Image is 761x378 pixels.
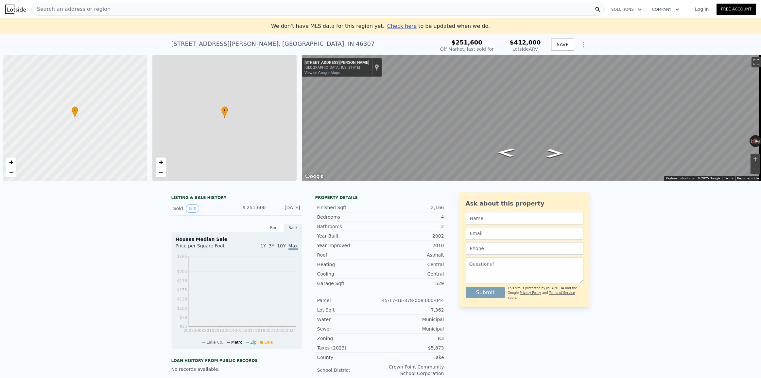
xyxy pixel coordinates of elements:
[724,176,733,180] a: Terms (opens in new tab)
[440,46,494,52] div: Off Market, last sold for
[207,340,223,345] span: Lake Co.
[72,106,78,118] div: •
[177,306,187,311] tspan: $103
[159,168,163,176] span: −
[510,46,541,52] div: Lotside ARV
[204,328,214,333] tspan: 2010
[159,158,163,166] span: +
[260,243,266,248] span: 1Y
[666,176,694,181] button: Keyboard shortcuts
[266,224,284,232] div: Rent
[381,271,444,277] div: Central
[231,340,242,345] span: Metro
[156,167,166,177] a: Zoom out
[5,5,26,14] img: Lotside
[317,252,381,258] div: Roof
[387,23,417,29] span: Check here
[687,6,717,12] a: Log In
[265,340,273,345] span: Sale
[466,227,583,240] input: Email
[466,212,583,225] input: Name
[304,65,369,70] div: [GEOGRAPHIC_DATA], [US_STATE]
[317,204,381,211] div: Finished Sqft
[750,135,753,147] button: Rotate counterclockwise
[317,242,381,249] div: Year Improved
[381,261,444,268] div: Central
[171,39,375,48] div: [STREET_ADDRESS][PERSON_NAME] , [GEOGRAPHIC_DATA] , IN 46307
[466,199,583,208] div: Ask about this property
[265,328,275,333] tspan: 2021
[271,204,300,213] div: [DATE]
[6,157,16,167] a: Zoom in
[269,243,274,248] span: 3Y
[194,328,204,333] tspan: 2008
[271,22,490,30] div: We don't have MLS data for this region yet.
[540,147,570,160] path: Go South, Spencer Pl
[317,214,381,220] div: Bedrooms
[277,243,285,248] span: 10Y
[177,279,187,283] tspan: $178
[381,307,444,313] div: 7,362
[176,236,298,243] div: Houses Median Sale
[647,4,684,15] button: Company
[284,224,302,232] div: Sale
[183,328,194,333] tspan: 2007
[387,22,490,30] div: to be updated when we do.
[245,328,255,333] tspan: 2017
[381,326,444,332] div: Municipal
[451,39,482,46] span: $251,600
[286,328,296,333] tspan: 2024
[317,326,381,332] div: Sewer
[303,172,325,181] img: Google
[6,167,16,177] a: Zoom out
[235,328,245,333] tspan: 2015
[717,4,756,15] a: Free Account
[303,172,325,181] a: Open this area in Google Maps (opens a new window)
[490,146,522,159] path: Go North, Spencer Pl
[304,71,340,75] a: View on Google Maps
[156,157,166,167] a: Zoom in
[317,367,381,373] div: School District
[466,287,505,298] button: Submit
[177,288,187,292] tspan: $153
[32,5,111,13] span: Search an address or region
[171,195,302,202] div: LISTING & SALE HISTORY
[171,366,302,372] div: No records available.
[317,261,381,268] div: Heating
[751,154,760,164] button: Zoom in
[520,291,541,295] a: Privacy Policy
[317,307,381,313] div: Lot Sqft
[72,107,78,113] span: •
[171,358,302,363] div: Loan history from public records
[381,233,444,239] div: 2002
[250,340,256,345] span: Zip
[381,345,444,351] div: $5,873
[288,243,298,250] span: Max
[317,345,381,351] div: Taxes (2023)
[176,243,237,253] div: Price per Square Foot
[315,195,446,200] div: Property details
[551,39,574,50] button: SAVE
[317,335,381,342] div: Zoning
[317,223,381,230] div: Bathrooms
[180,315,187,320] tspan: $78
[549,291,575,295] a: Terms of Service
[606,4,647,15] button: Solutions
[9,168,13,176] span: −
[381,242,444,249] div: 2010
[317,233,381,239] div: Year Built
[381,214,444,220] div: 4
[317,280,381,287] div: Garage Sqft
[381,223,444,230] div: 2
[255,328,265,333] tspan: 2019
[221,107,228,113] span: •
[180,324,187,329] tspan: $53
[381,297,444,304] div: 45-17-16-378-008.000-044
[177,269,187,274] tspan: $203
[276,328,286,333] tspan: 2022
[317,316,381,323] div: Water
[381,354,444,361] div: Lake
[751,164,760,174] button: Zoom out
[381,252,444,258] div: Asphalt
[221,106,228,118] div: •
